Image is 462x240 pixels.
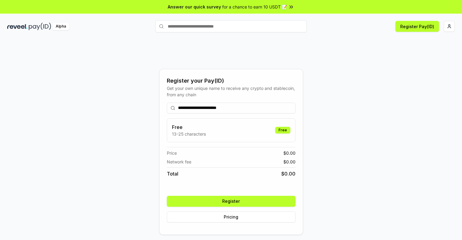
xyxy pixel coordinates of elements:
[7,23,28,30] img: reveel_dark
[283,159,295,165] span: $ 0.00
[395,21,439,32] button: Register Pay(ID)
[283,150,295,156] span: $ 0.00
[167,159,191,165] span: Network fee
[275,127,290,133] div: Free
[167,77,295,85] div: Register your Pay(ID)
[52,23,69,30] div: Alpha
[167,196,295,207] button: Register
[281,170,295,177] span: $ 0.00
[167,212,295,222] button: Pricing
[167,85,295,98] div: Get your own unique name to receive any crypto and stablecoin, from any chain
[168,4,221,10] span: Answer our quick survey
[172,123,206,131] h3: Free
[222,4,287,10] span: for a chance to earn 10 USDT 📝
[167,150,177,156] span: Price
[29,23,51,30] img: pay_id
[167,170,178,177] span: Total
[172,131,206,137] p: 13-25 characters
